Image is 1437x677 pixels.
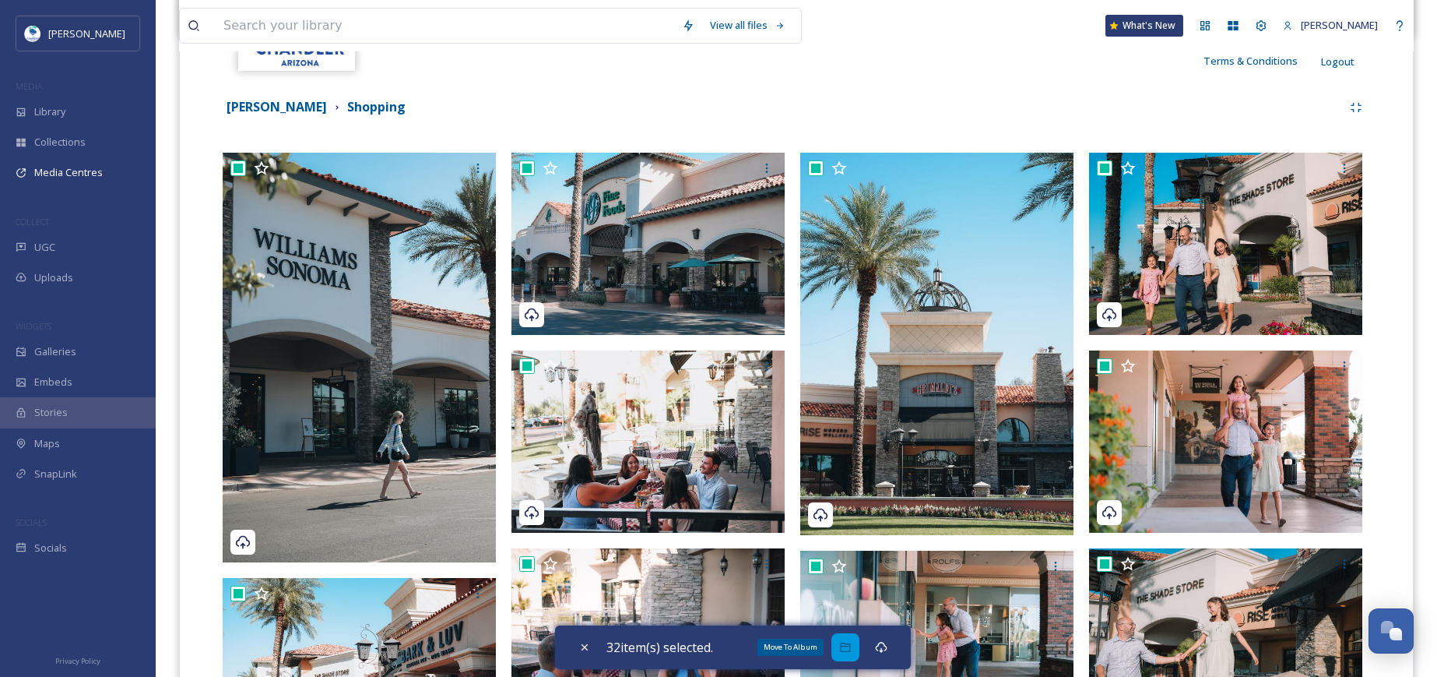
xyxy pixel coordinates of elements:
[34,165,103,180] span: Media Centres
[223,153,496,563] img: DSC00061.jpg
[1321,55,1354,69] span: Logout
[757,639,824,656] div: Move To Album
[1203,54,1298,68] span: Terms & Conditions
[34,541,67,555] span: Socials
[48,26,125,41] span: [PERSON_NAME]
[216,9,674,43] input: Search your library
[34,405,68,420] span: Stories
[1368,608,1414,654] button: Open Chat
[511,153,785,335] img: DSC00127.jpg
[16,80,43,92] span: MEDIA
[55,656,100,666] span: Privacy Policy
[34,344,76,359] span: Galleries
[1275,10,1386,41] a: [PERSON_NAME]
[16,216,49,227] span: COLLECT
[800,153,1073,536] img: DSC00022.jpg
[702,10,793,41] a: View all files
[34,270,73,285] span: Uploads
[25,26,40,41] img: download.jpeg
[16,517,47,528] span: SOCIALS
[34,240,55,255] span: UGC
[1203,51,1321,70] a: Terms & Conditions
[34,436,60,451] span: Maps
[34,104,65,119] span: Library
[1089,351,1362,533] img: DSC00192.jpg
[34,375,72,390] span: Embeds
[34,467,77,481] span: SnapLink
[511,351,785,533] img: DSC00302.jpg
[347,98,406,115] strong: Shopping
[34,135,86,150] span: Collections
[1105,15,1183,37] a: What's New
[55,651,100,669] a: Privacy Policy
[606,638,713,657] span: 32 item(s) selected.
[1089,153,1362,335] img: 2DSC00394.jpg
[16,320,51,332] span: WIDGETS
[227,98,327,115] strong: [PERSON_NAME]
[1301,18,1378,32] span: [PERSON_NAME]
